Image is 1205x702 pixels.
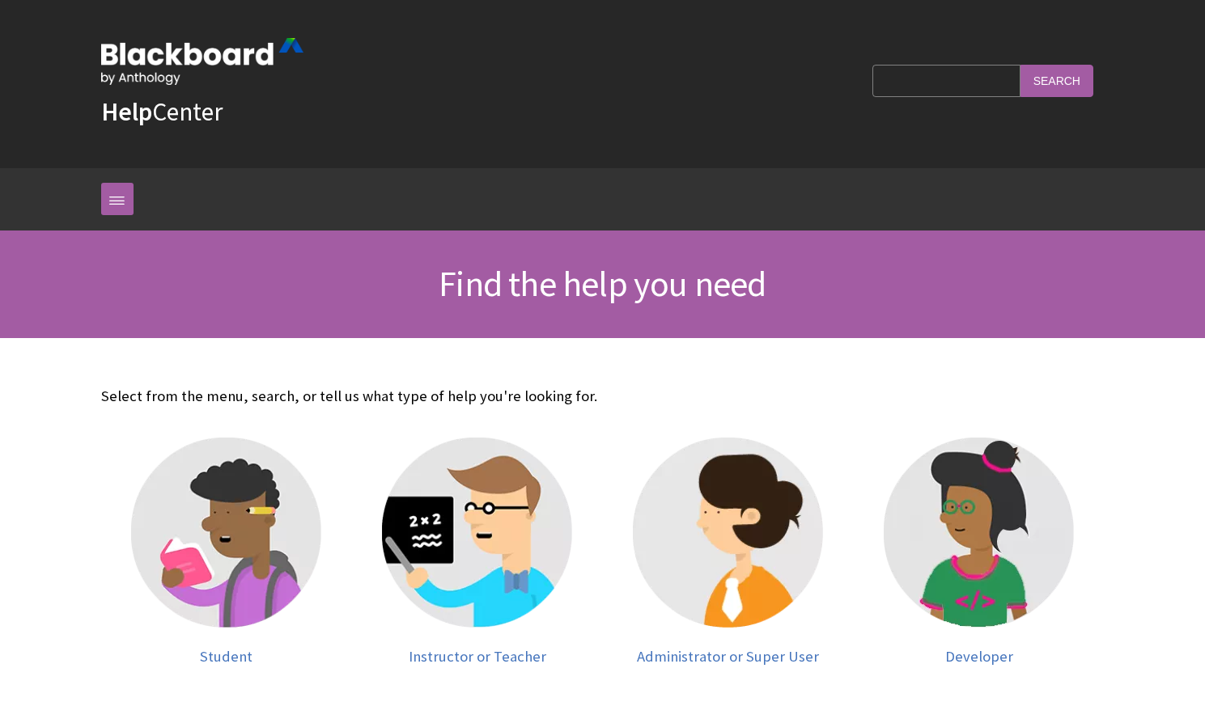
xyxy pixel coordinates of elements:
strong: Help [101,95,152,128]
p: Select from the menu, search, or tell us what type of help you're looking for. [101,386,1105,407]
span: Instructor or Teacher [409,647,546,666]
span: Administrator or Super User [637,647,819,666]
img: Blackboard by Anthology [101,38,303,85]
span: Developer [945,647,1013,666]
span: Find the help you need [439,261,766,306]
a: HelpCenter [101,95,223,128]
input: Search [1020,65,1093,96]
img: Administrator [633,438,823,628]
a: Administrator Administrator or Super User [619,438,838,665]
a: Instructor Instructor or Teacher [368,438,587,665]
span: Student [200,647,252,666]
img: Student [131,438,321,628]
img: Instructor [382,438,572,628]
a: Student Student [117,438,336,665]
a: Developer [870,438,1088,665]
